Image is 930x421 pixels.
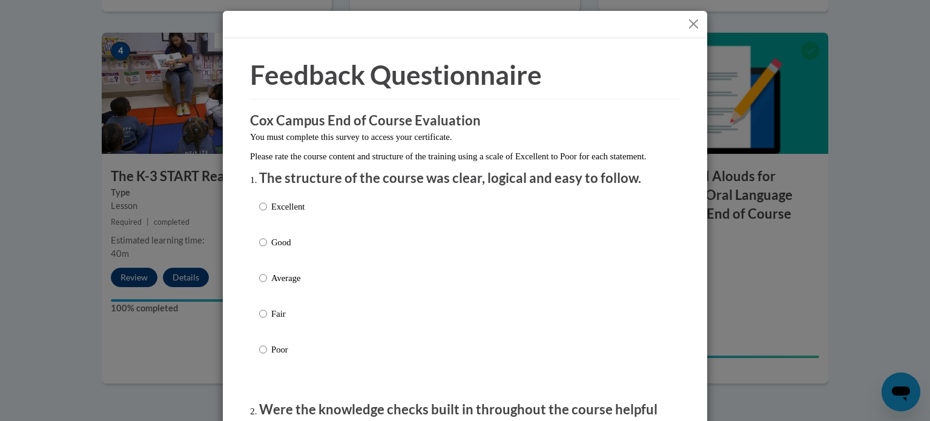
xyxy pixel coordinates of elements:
p: The structure of the course was clear, logical and easy to follow. [259,169,671,188]
span: Feedback Questionnaire [250,59,542,90]
h3: Cox Campus End of Course Evaluation [250,111,680,130]
p: Average [271,271,305,285]
p: Poor [271,343,305,356]
input: Average [259,271,267,285]
p: Good [271,236,305,249]
input: Poor [259,343,267,356]
input: Good [259,236,267,249]
input: Excellent [259,200,267,213]
input: Fair [259,307,267,320]
p: Fair [271,307,305,320]
p: Please rate the course content and structure of the training using a scale of Excellent to Poor f... [250,150,680,163]
p: Excellent [271,200,305,213]
p: You must complete this survey to access your certificate. [250,130,680,144]
button: Close [686,16,701,31]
